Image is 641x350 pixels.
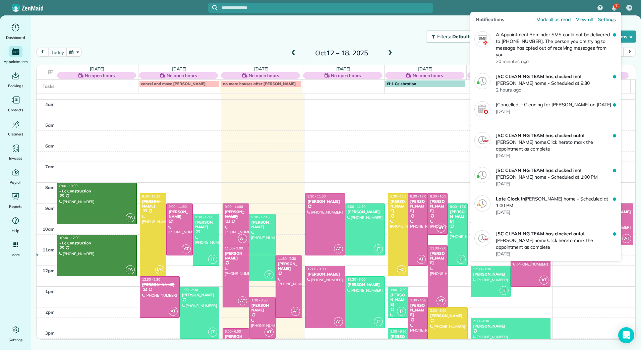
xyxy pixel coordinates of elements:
[195,220,217,230] div: [PERSON_NAME]
[437,34,451,40] span: Filters:
[307,194,326,198] span: 8:30 - 11:30
[182,293,218,297] div: [PERSON_NAME]
[9,337,23,343] span: Settings
[470,27,621,69] a: A Appointment Reminder SMS could not be delivered to [PHONE_NUMBER]. The person you are trying to...
[45,206,55,211] span: 9am
[195,215,213,219] span: 9:30 - 12:00
[470,163,621,191] a: JSC CLEANING TEAM has clocked inat [PERSON_NAME] home - Scheduled at 1:00 PM[DATE]
[347,277,365,282] span: 12:30 - 3:00
[3,95,28,113] a: Contacts
[45,102,55,107] span: 4am
[496,58,529,64] span: 20 minutes ago
[36,48,49,57] button: prev
[500,286,509,295] span: JT
[390,199,406,214] div: [PERSON_NAME]
[126,265,135,274] span: TA
[3,167,28,186] a: Payroll
[496,132,613,152] p: at [PERSON_NAME] home. to mark the appointment as complete
[476,16,504,23] span: Notifications
[251,215,270,219] span: 9:30 - 12:45
[142,277,160,282] span: 12:30 - 2:30
[3,22,28,41] a: Dashboard
[3,215,28,234] a: Help
[496,108,510,114] span: [DATE]
[347,205,365,209] span: 9:00 - 11:30
[208,255,217,264] span: JT
[410,199,426,214] div: [PERSON_NAME]
[300,49,384,57] h2: 12 – 18, 2025
[347,210,383,214] div: [PERSON_NAME]
[430,313,466,318] div: [PERSON_NAME]
[225,210,247,219] div: [PERSON_NAME]
[615,3,618,9] span: 7
[249,72,279,79] span: No open hours
[347,282,383,287] div: [PERSON_NAME]
[3,143,28,162] a: Invoices
[496,167,577,173] strong: JSC CLEANING TEAM has clocked in
[45,330,55,336] span: 3pm
[59,236,79,240] span: 10:30 - 12:30
[307,199,343,204] div: [PERSON_NAME]
[10,179,22,186] span: Payroll
[336,66,351,71] a: [DATE]
[278,261,300,271] div: [PERSON_NAME]
[8,82,23,89] span: Bookings
[430,199,446,214] div: [PERSON_NAME]
[496,73,577,79] strong: JSC CLEANING TEAM has clocked in
[430,308,446,313] span: 2:00 - 5:00
[436,224,446,233] span: AT
[417,255,426,264] span: AT
[470,191,621,226] div: ;
[536,16,570,23] button: Mark all as read
[12,227,20,234] span: Help
[390,194,408,198] span: 8:30 - 12:30
[208,5,218,10] button: Focus search
[4,58,28,65] span: Appointments
[212,5,218,10] svg: Focus search
[470,128,621,163] a: JSC CLEANING TEAM has clocked outat [PERSON_NAME] home.Click hereto mark the appointment as compl...
[410,194,428,198] span: 8:30 - 12:00
[168,210,191,219] div: [PERSON_NAME]
[265,328,274,337] span: AT
[9,155,22,162] span: Invoices
[496,31,613,58] p: A Appointment Reminder SMS could not be delivered to [PHONE_NUMBER]. The person you are trying to...
[496,101,613,108] p: [Cancelled] - Cleaning for [PERSON_NAME] on [DATE]
[496,181,510,187] span: [DATE]
[496,195,613,209] p: [PERSON_NAME] home - Scheduled at 1:00 PM
[141,81,206,86] span: cancel and move [PERSON_NAME]
[48,48,67,57] button: today
[473,272,509,277] div: [PERSON_NAME]
[225,246,243,250] span: 11:00 - 2:00
[496,87,521,93] span: 2 hours ago
[8,131,23,137] span: Cleaners
[225,251,247,261] div: [PERSON_NAME]
[291,307,300,316] span: AT
[547,237,568,243] em: Click here
[45,143,55,149] span: 6am
[598,16,616,23] span: Settings
[457,255,466,264] span: JT
[43,247,55,252] span: 11am
[496,73,613,86] p: at [PERSON_NAME] home - Scheduled at 9:30
[182,244,191,253] span: AT
[470,226,621,261] a: JSC CLEANING TEAM has clocked outat [PERSON_NAME] home.Click hereto mark the appointment as compl...
[470,97,621,128] div: ;
[496,209,510,215] span: [DATE]
[9,203,22,210] span: Reports
[410,303,426,317] div: [PERSON_NAME]
[547,139,568,145] em: Click here
[43,226,55,232] span: 10am
[254,66,269,71] a: [DATE]
[45,185,55,190] span: 8am
[3,191,28,210] a: Reports
[225,334,247,344] div: [PERSON_NAME]
[430,251,446,266] div: [PERSON_NAME]
[622,234,631,243] span: AT
[397,307,406,316] span: JT
[410,298,426,302] span: 1:30 - 4:30
[334,317,343,326] span: AT
[450,210,465,224] div: [PERSON_NAME]
[436,296,446,305] span: AT
[251,298,268,302] span: 1:30 - 3:30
